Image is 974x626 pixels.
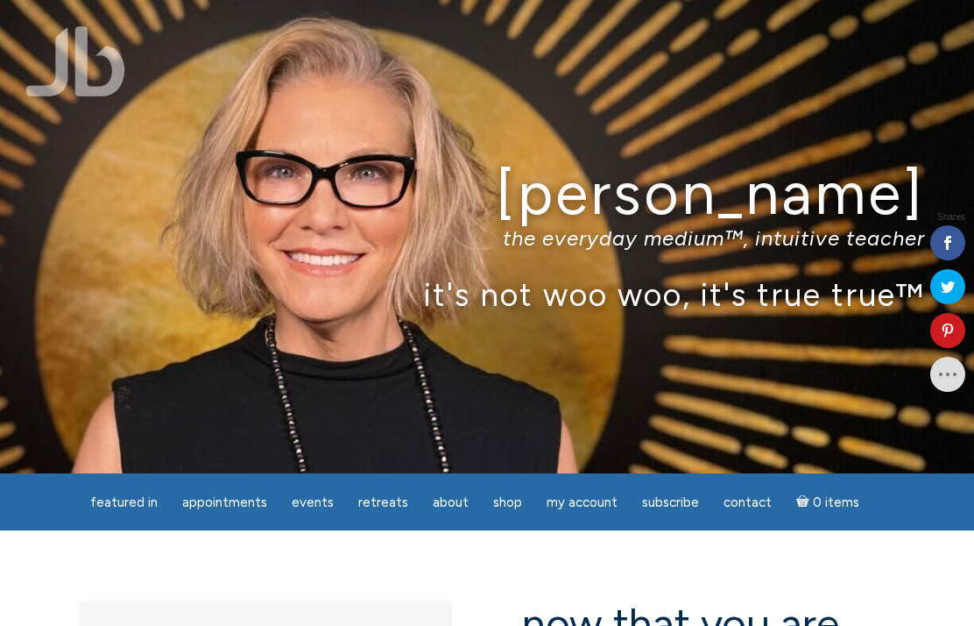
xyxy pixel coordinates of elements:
p: it's not woo woo, it's true true™ [49,275,926,313]
a: featured in [80,486,168,520]
i: Cart [796,494,813,510]
a: Shop [483,486,533,520]
span: Appointments [182,494,267,510]
a: Subscribe [632,486,709,520]
span: 0 items [813,496,859,509]
a: My Account [536,486,628,520]
a: Events [281,486,344,520]
span: Subscribe [642,494,699,510]
a: Retreats [348,486,419,520]
img: Jamie Butler. The Everyday Medium [26,26,125,96]
a: Contact [713,486,782,520]
span: My Account [547,494,618,510]
span: Events [292,494,334,510]
h1: [PERSON_NAME] [49,160,926,226]
span: Shares [937,213,965,222]
a: Cart0 items [786,484,870,520]
span: Contact [723,494,772,510]
span: Shop [493,494,522,510]
span: About [433,494,469,510]
a: About [422,486,479,520]
a: Appointments [172,486,278,520]
span: featured in [90,494,158,510]
p: the everyday medium™, intuitive teacher [49,225,926,251]
span: Retreats [358,494,408,510]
